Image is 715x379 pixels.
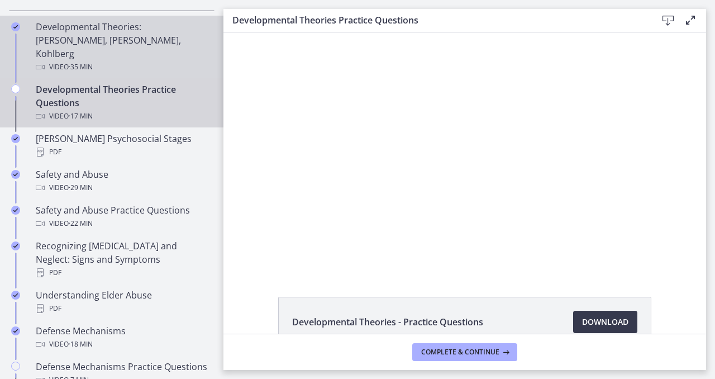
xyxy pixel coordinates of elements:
a: Download [573,311,637,333]
div: Video [36,217,210,230]
span: · 22 min [69,217,93,230]
i: Completed [11,291,20,300]
div: PDF [36,302,210,315]
div: Video [36,60,210,74]
div: Understanding Elder Abuse [36,288,210,315]
div: Developmental Theories Practice Questions [36,83,210,123]
div: Video [36,110,210,123]
span: · 17 min [69,110,93,123]
i: Completed [11,22,20,31]
div: PDF [36,266,210,279]
span: Developmental Theories - Practice Questions [292,315,483,329]
span: Download [582,315,628,329]
i: Completed [11,206,20,215]
i: Completed [11,170,20,179]
span: · 29 min [69,181,93,195]
h3: Developmental Theories Practice Questions [232,13,639,27]
span: Complete & continue [421,348,499,357]
div: Video [36,181,210,195]
button: Complete & continue [412,343,517,361]
div: Safety and Abuse [36,168,210,195]
div: Developmental Theories: [PERSON_NAME], [PERSON_NAME], Kohlberg [36,20,210,74]
iframe: Video Lesson [223,32,706,271]
div: Defense Mechanisms [36,324,210,351]
i: Completed [11,134,20,143]
div: PDF [36,145,210,159]
div: Safety and Abuse Practice Questions [36,203,210,230]
div: Video [36,338,210,351]
div: Recognizing [MEDICAL_DATA] and Neglect: Signs and Symptoms [36,239,210,279]
div: [PERSON_NAME] Psychosocial Stages [36,132,210,159]
span: · 35 min [69,60,93,74]
span: · 18 min [69,338,93,351]
i: Completed [11,241,20,250]
i: Completed [11,326,20,335]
